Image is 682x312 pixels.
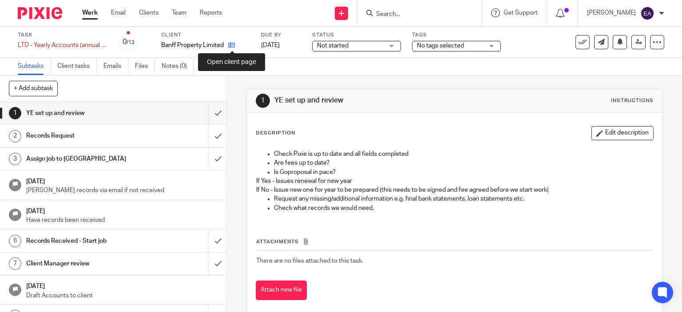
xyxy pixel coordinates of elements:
label: Due by [261,32,301,39]
h1: [DATE] [26,205,218,216]
a: Subtasks [18,58,51,75]
label: Tags [412,32,501,39]
label: Task [18,32,107,39]
h1: Records Received - Start job [26,234,142,248]
h1: [DATE] [26,175,218,186]
label: Client [161,32,250,39]
p: [PERSON_NAME] records via email if not received [26,186,218,195]
span: There are no files attached to this task. [256,258,363,264]
div: 1 [9,107,21,119]
span: Not started [317,43,349,49]
h1: YE set up and review [26,107,142,120]
div: 2 [9,130,21,142]
p: [PERSON_NAME] [587,8,636,17]
div: 7 [9,257,21,270]
p: Banff Property Limited [161,41,224,50]
span: Get Support [504,10,538,16]
h1: Assign job to [GEOGRAPHIC_DATA] [26,152,142,166]
div: LTD - Yearly Accounts (annual job) [18,41,107,50]
h1: [DATE] [26,280,218,291]
a: Clients [139,8,159,17]
div: 1 [256,94,270,108]
button: Edit description [591,126,654,140]
a: Client tasks [57,58,97,75]
a: Audit logs [201,58,235,75]
a: Files [135,58,155,75]
p: Check Pixie is up to date and all fields completed [274,150,654,158]
p: Draft Accounts to client [26,291,218,300]
img: svg%3E [640,6,654,20]
label: Status [312,32,401,39]
div: 0 [123,37,135,47]
p: Request any missing/additional information e.g. final bank statements, loan statements etc. [274,194,654,203]
p: Check what records we would need. [274,204,654,213]
p: If Yes - Issues renewal for new year [256,177,654,186]
a: Team [172,8,186,17]
small: /12 [127,40,135,45]
a: Notes (0) [162,58,194,75]
div: 3 [9,153,21,165]
p: Description [256,130,295,137]
button: Attach new file [256,280,307,300]
p: Are fees up to date? [274,158,654,167]
h1: Records Request [26,129,142,142]
img: Pixie [18,7,62,19]
div: 6 [9,235,21,247]
span: No tags selected [417,43,464,49]
a: Emails [103,58,128,75]
button: + Add subtask [9,81,58,96]
a: Email [111,8,126,17]
a: Work [82,8,98,17]
p: If No - Issue new one for year to be prepared (this needs to be signed and fee agreed before we s... [256,186,654,194]
div: Instructions [611,97,654,104]
p: Have records been received [26,216,218,225]
span: [DATE] [261,42,280,48]
a: Reports [200,8,222,17]
h1: Client Manager review [26,257,142,270]
span: Attachments [256,239,299,244]
h1: YE set up and review [274,96,473,105]
input: Search [375,11,455,19]
p: Is Goproposal in pace? [274,168,654,177]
